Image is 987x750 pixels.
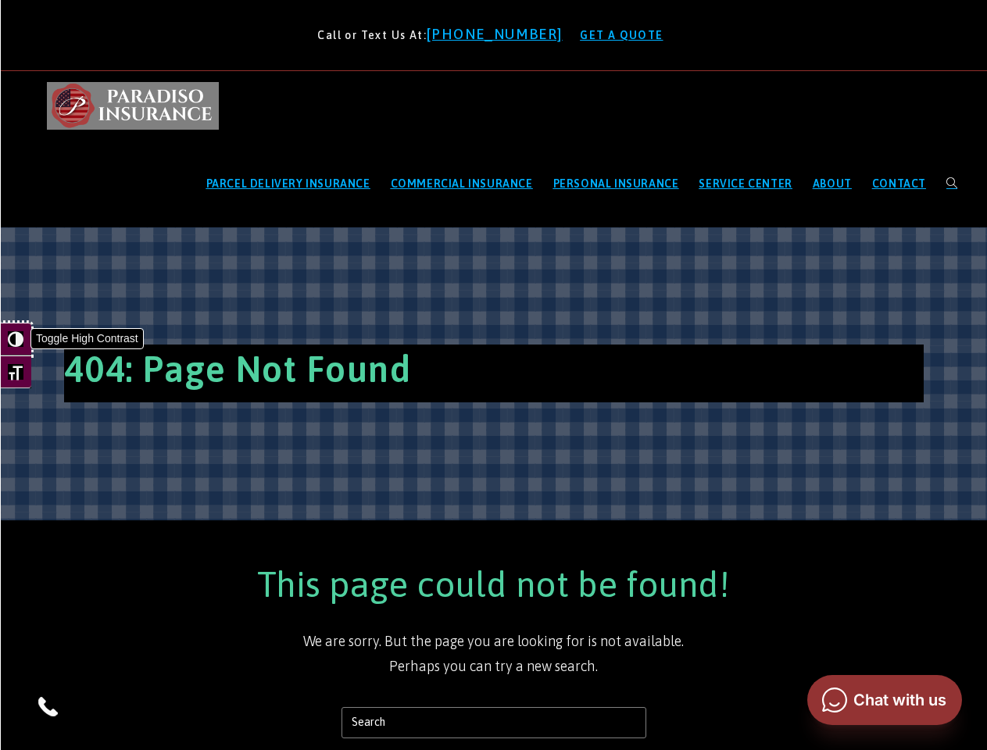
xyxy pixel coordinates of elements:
a: [PHONE_NUMBER] [427,26,570,42]
span: CONTACT [872,177,926,190]
span: ABOUT [813,177,852,190]
a: ABOUT [803,141,862,227]
h1: 404: Page Not Found [64,345,924,402]
h2: This page could not be found! [64,559,924,609]
span: PERSONAL INSURANCE [553,177,679,190]
a: CONTACT [862,141,936,227]
a: SERVICE CENTER [688,141,802,227]
form: Search this website [342,707,646,738]
a: PERSONAL INSURANCE [543,141,689,227]
span: COMMERCIAL INSURANCE [391,177,533,190]
img: Paradiso Insurance [47,82,219,129]
span: Toggle High Contrast [31,329,143,348]
span: SERVICE CENTER [699,177,792,190]
p: We are sorry. But the page you are looking for is not available. Perhaps you can try a new search. [64,629,924,680]
a: PARCEL DELIVERY INSURANCE [196,141,381,227]
img: Phone icon [35,694,60,719]
a: COMMERCIAL INSURANCE [381,141,543,227]
input: Insert search query [342,707,646,738]
span: Call or Text Us At: [317,29,427,41]
a: GET A QUOTE [574,23,669,48]
span: PARCEL DELIVERY INSURANCE [206,177,370,190]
